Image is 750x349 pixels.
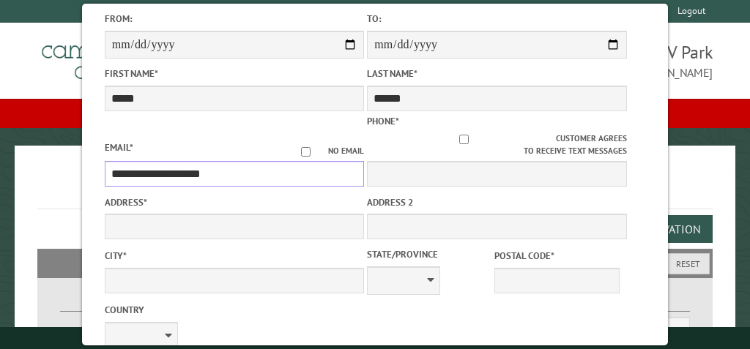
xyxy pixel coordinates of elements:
label: Country [105,303,365,317]
label: Address [105,195,365,209]
span: [PERSON_NAME]'s Big Bear RV Park [EMAIL_ADDRESS][DOMAIN_NAME] [375,40,713,81]
label: Customer agrees to receive text messages [367,132,627,157]
label: From: [60,326,99,340]
label: Phone [367,115,399,127]
input: No email [283,147,328,157]
img: Campground Commander [37,29,220,86]
label: To: [367,12,627,26]
label: Postal Code [494,249,619,263]
label: State/Province [367,247,491,261]
label: Last Name [367,67,627,80]
input: Customer agrees to receive text messages [372,135,556,144]
h2: Filters [37,249,713,277]
label: Dates [60,295,214,312]
label: First Name [105,67,365,80]
button: Reset [667,253,710,274]
h1: Reservations [37,169,713,209]
label: Address 2 [367,195,627,209]
label: City [105,249,365,263]
label: No email [283,145,364,157]
label: Email [105,141,133,154]
label: From: [105,12,365,26]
